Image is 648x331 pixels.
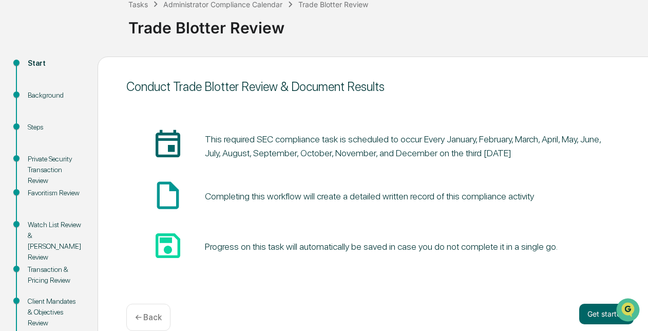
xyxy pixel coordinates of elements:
[151,229,184,262] span: save_icon
[28,122,81,133] div: Steps
[10,78,29,97] img: 1746055101610-c473b297-6a78-478c-a979-82029cc54cd1
[205,191,534,201] div: Completing this workflow will create a detailed written record of this compliance activity
[74,130,83,138] div: 🗄️
[35,88,130,97] div: We're available if you need us!
[6,144,69,163] a: 🔎Data Lookup
[28,219,81,263] div: Watch List Review & [PERSON_NAME] Review
[28,264,81,286] div: Transaction & Pricing Review
[135,312,162,322] p: ← Back
[10,150,18,158] div: 🔎
[10,21,187,38] p: How can we help?
[21,149,65,159] span: Data Lookup
[175,81,187,94] button: Start new chat
[6,125,70,143] a: 🖐️Preclearance
[205,132,608,160] pre: This required SEC compliance task is scheduled to occur Every January, February, March, April, Ma...
[35,78,168,88] div: Start new chat
[128,10,643,37] div: Trade Blotter Review
[28,154,81,186] div: Private Security Transaction Review
[151,179,184,212] span: insert_drive_file_icon
[28,90,81,101] div: Background
[151,128,184,161] span: insert_invitation_icon
[10,130,18,138] div: 🖐️
[102,174,124,181] span: Pylon
[70,125,131,143] a: 🗄️Attestations
[28,188,81,198] div: Favoritism Review
[615,297,643,325] iframe: Open customer support
[72,173,124,181] a: Powered byPylon
[205,241,558,252] div: Progress on this task will automatically be saved in case you do not complete it in a single go.
[28,58,81,69] div: Start
[579,304,634,324] button: Get started
[85,129,127,139] span: Attestations
[126,79,634,94] div: Conduct Trade Blotter Review & Document Results
[28,296,81,328] div: Client Mandates & Objectives Review
[21,129,66,139] span: Preclearance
